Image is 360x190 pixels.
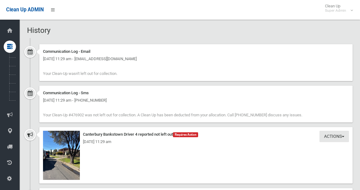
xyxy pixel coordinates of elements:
span: Requires Action [173,132,198,137]
img: image.jpg [43,131,80,180]
span: Clean Up [322,4,352,13]
div: [DATE] 11:29 am [43,138,349,145]
div: [DATE] 11:29 am - [EMAIL_ADDRESS][DOMAIN_NAME] [43,55,349,63]
div: Communication Log - Email [43,48,349,55]
div: Communication Log - Sms [43,89,349,97]
button: Actions [319,131,349,142]
span: Clean Up ADMIN [6,7,44,13]
span: Your Clean-Up #476902 was not left out for collection. A Clean Up has been deducted from your all... [43,113,302,117]
small: Super Admin [325,8,346,13]
span: Your Clean-Up wasn't left out for collection. [43,71,117,76]
div: [DATE] 11:29 am - [PHONE_NUMBER] [43,97,349,104]
h2: History [27,26,353,34]
div: Canterbury Bankstown Driver 4 reported not left out [43,131,349,138]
